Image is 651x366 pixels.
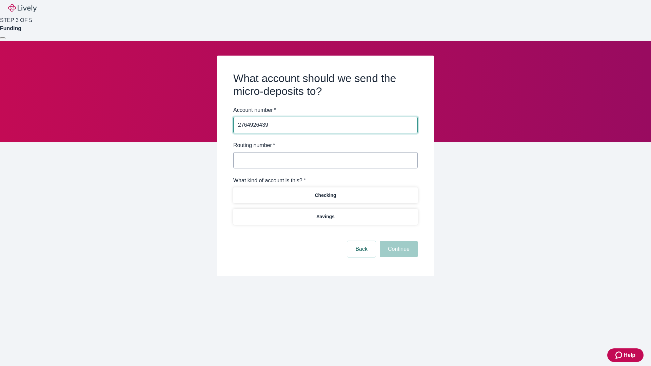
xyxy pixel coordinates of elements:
[233,141,275,149] label: Routing number
[233,177,306,185] label: What kind of account is this? *
[8,4,37,12] img: Lively
[607,348,644,362] button: Zendesk support iconHelp
[315,192,336,199] p: Checking
[347,241,376,257] button: Back
[624,351,635,359] span: Help
[316,213,335,220] p: Savings
[233,209,418,225] button: Savings
[233,187,418,203] button: Checking
[233,106,276,114] label: Account number
[615,351,624,359] svg: Zendesk support icon
[233,72,418,98] h2: What account should we send the micro-deposits to?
